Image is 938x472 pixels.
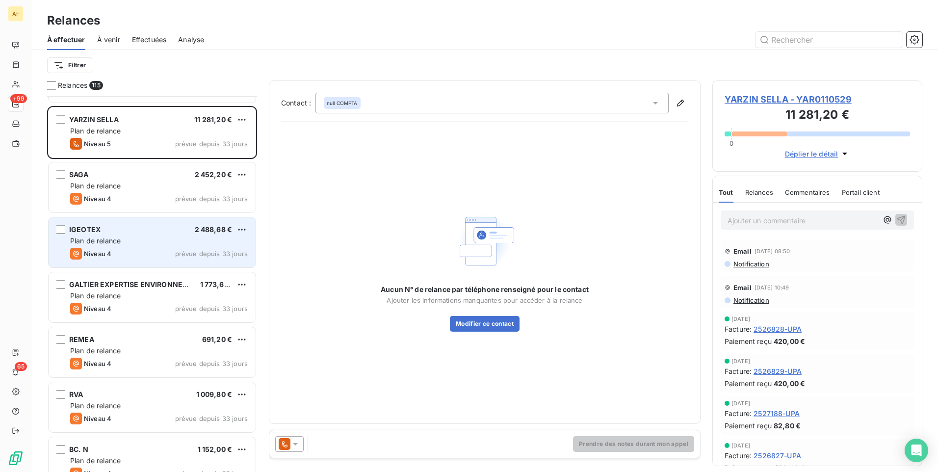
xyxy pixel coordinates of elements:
span: Ajouter les informations manquantes pour accéder à la relance [387,296,582,304]
span: 82,80 € [774,420,801,431]
span: Relances [745,188,773,196]
div: Open Intercom Messenger [905,439,928,462]
span: Niveau 4 [84,305,111,313]
span: prévue depuis 33 jours [175,415,248,422]
span: [DATE] 10:49 [755,285,789,290]
span: Niveau 4 [84,415,111,422]
span: 115 [89,81,103,90]
button: Déplier le détail [782,148,853,159]
span: 691,20 € [202,335,232,343]
span: Niveau 5 [84,140,111,148]
span: Paiement reçu [725,336,772,346]
span: Niveau 4 [84,195,111,203]
span: Relances [58,80,87,90]
label: Contact : [281,98,315,108]
span: prévue depuis 33 jours [175,195,248,203]
span: prévue depuis 33 jours [175,305,248,313]
span: Plan de relance [70,401,121,410]
span: 1 009,80 € [196,390,233,398]
span: Paiement reçu [725,420,772,431]
span: prévue depuis 33 jours [175,250,248,258]
span: Plan de relance [70,456,121,465]
span: Plan de relance [70,236,121,245]
span: Déplier le détail [785,149,838,159]
span: Facture : [725,324,752,334]
h3: Relances [47,12,100,29]
span: Portail client [842,188,880,196]
input: Rechercher [756,32,903,48]
span: Facture : [725,408,752,419]
span: Paiement reçu [725,378,772,389]
span: Tout [719,188,733,196]
span: 420,00 € [774,336,805,346]
span: Commentaires [785,188,830,196]
span: YARZIN SELLA [69,115,119,124]
h3: 11 281,20 € [725,106,910,126]
button: Modifier ce contact [450,316,520,332]
span: 2526827-UPA [754,450,801,461]
span: 65 [15,362,27,371]
span: Plan de relance [70,127,121,135]
span: 420,00 € [774,378,805,389]
span: Plan de relance [70,291,121,300]
span: prévue depuis 33 jours [175,360,248,367]
span: Niveau 4 [84,250,111,258]
img: Logo LeanPay [8,450,24,466]
button: Filtrer [47,57,92,73]
span: 11 281,20 € [194,115,232,124]
span: Facture : [725,366,752,376]
div: AF [8,6,24,22]
span: [DATE] [731,358,750,364]
span: [DATE] [731,400,750,406]
span: 1 773,60 € [200,280,235,288]
span: Analyse [178,35,204,45]
span: Notification [732,296,769,304]
span: 2527188-UPA [754,408,800,419]
span: Facture : [725,450,752,461]
span: YARZIN SELLA - YAR0110529 [725,93,910,106]
img: Empty state [453,210,516,273]
span: 0 [730,139,733,147]
span: IGEOTEX [69,225,101,234]
span: +99 [10,94,27,103]
span: Email [733,284,752,291]
span: prévue depuis 33 jours [175,140,248,148]
span: SAGA [69,170,89,179]
span: Niveau 4 [84,360,111,367]
div: grid [47,96,257,472]
span: [DATE] 08:50 [755,248,790,254]
span: 2 452,20 € [195,170,233,179]
span: RVA [69,390,83,398]
span: À venir [97,35,120,45]
button: Prendre des notes durant mon appel [573,436,694,452]
span: Aucun N° de relance par téléphone renseigné pour le contact [381,285,589,294]
span: 2526829-UPA [754,366,802,376]
span: BC. N [69,445,88,453]
span: 1 152,00 € [198,445,233,453]
span: À effectuer [47,35,85,45]
span: REMEA [69,335,94,343]
span: Effectuées [132,35,167,45]
span: Plan de relance [70,346,121,355]
span: Email [733,247,752,255]
span: Plan de relance [70,182,121,190]
span: Notification [732,260,769,268]
span: 2 488,68 € [195,225,233,234]
span: [DATE] [731,316,750,322]
span: GALTIER EXPERTISE ENVIRONNEMENT [69,280,204,288]
span: 2526828-UPA [754,324,802,334]
span: [DATE] [731,443,750,448]
span: null COMPTA [327,100,358,106]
